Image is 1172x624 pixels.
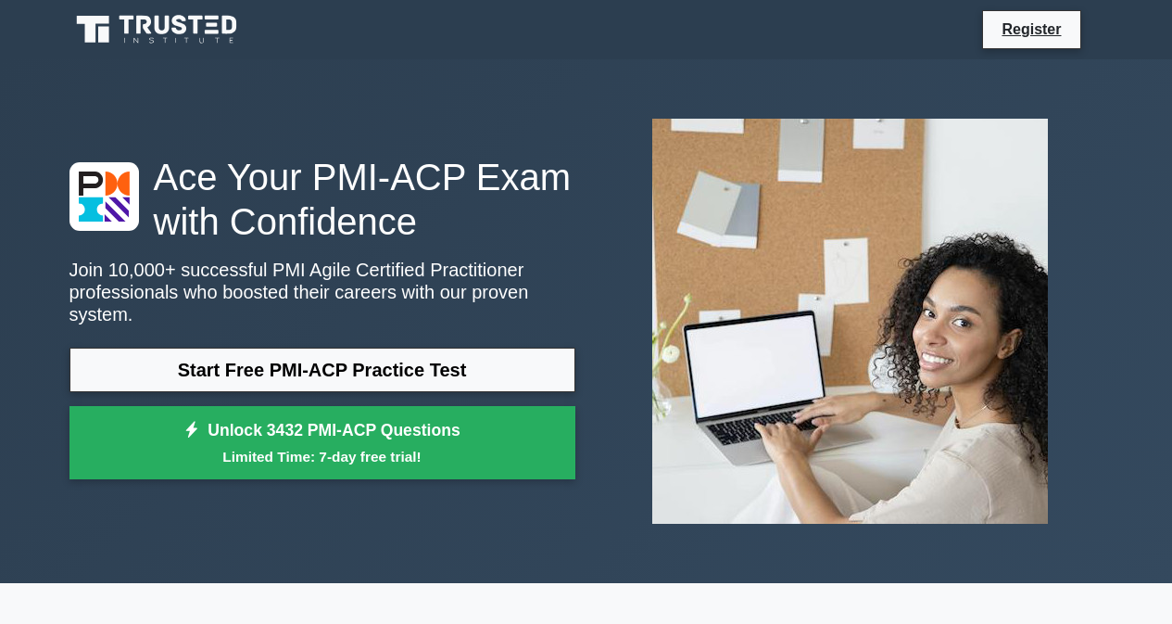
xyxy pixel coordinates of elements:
[93,446,552,467] small: Limited Time: 7-day free trial!
[69,155,575,244] h1: Ace Your PMI-ACP Exam with Confidence
[69,259,575,325] p: Join 10,000+ successful PMI Agile Certified Practitioner professionals who boosted their careers ...
[990,18,1072,41] a: Register
[69,348,575,392] a: Start Free PMI-ACP Practice Test
[69,406,575,480] a: Unlock 3432 PMI-ACP QuestionsLimited Time: 7-day free trial!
